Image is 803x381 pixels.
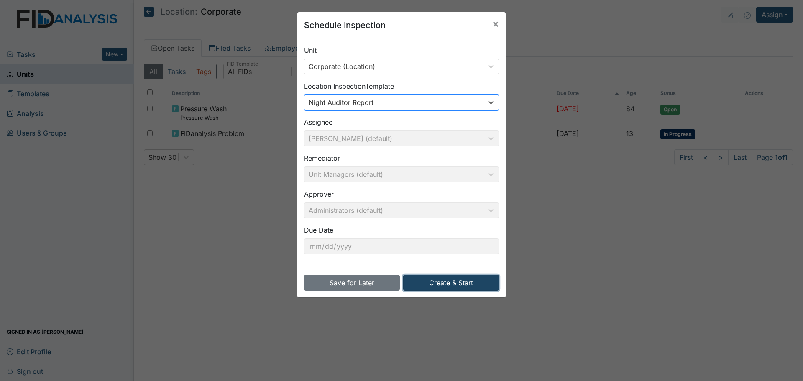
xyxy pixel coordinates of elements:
h5: Schedule Inspection [304,19,386,31]
label: Assignee [304,117,332,127]
span: × [492,18,499,30]
button: Close [486,12,506,36]
button: Create & Start [403,275,499,291]
div: Night Auditor Report [309,97,373,107]
label: Location Inspection Template [304,81,394,91]
button: Save for Later [304,275,400,291]
label: Approver [304,189,334,199]
label: Remediator [304,153,340,163]
div: Corporate (Location) [309,61,375,72]
label: Unit [304,45,317,55]
label: Due Date [304,225,333,235]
